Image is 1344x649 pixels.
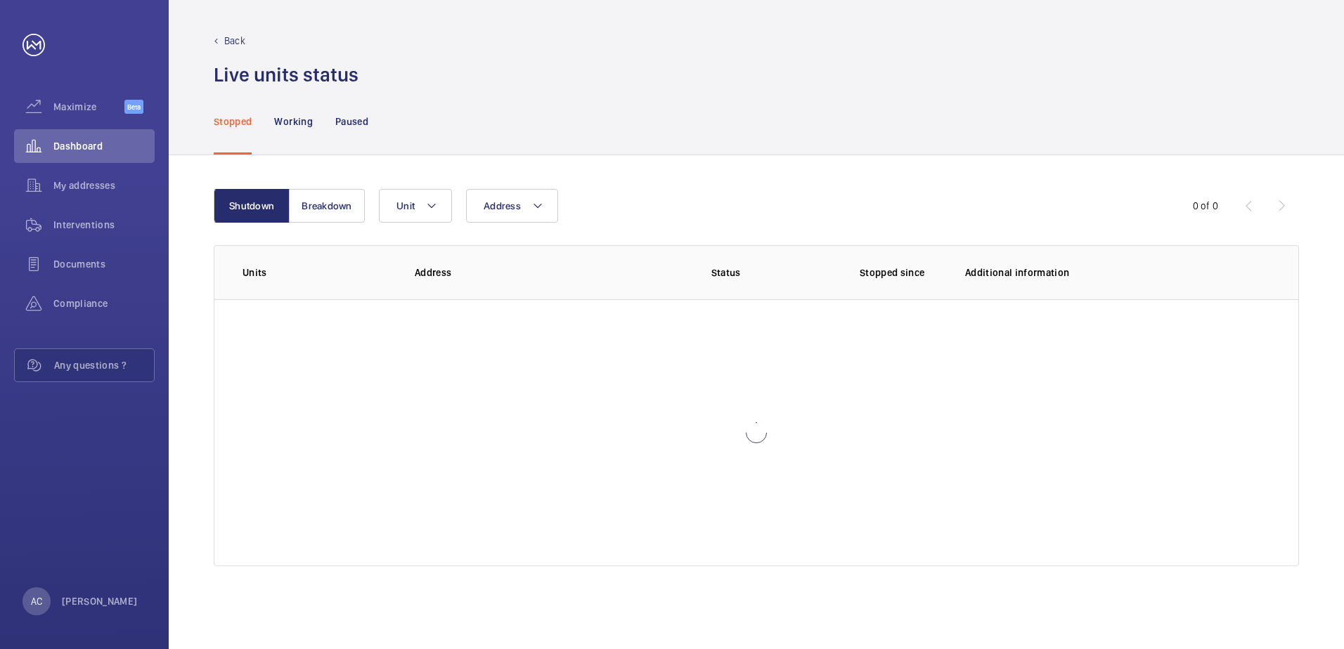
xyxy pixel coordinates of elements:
[53,178,155,192] span: My addresses
[53,296,155,310] span: Compliance
[860,265,943,280] p: Stopped since
[214,189,290,223] button: Shutdown
[53,257,155,271] span: Documents
[274,114,312,129] p: Working
[1193,199,1218,213] div: 0 of 0
[53,139,155,153] span: Dashboard
[965,265,1270,280] p: Additional information
[53,218,155,232] span: Interventions
[53,100,124,114] span: Maximize
[415,265,614,280] p: Address
[124,100,143,114] span: Beta
[289,189,365,223] button: Breakdown
[214,62,358,88] h1: Live units status
[484,200,521,211] span: Address
[396,200,415,211] span: Unit
[31,594,42,608] p: AC
[62,594,138,608] p: [PERSON_NAME]
[379,189,452,223] button: Unit
[224,34,245,48] p: Back
[624,265,827,280] p: Status
[54,358,154,372] span: Any questions ?
[214,114,252,129] p: Stopped
[466,189,558,223] button: Address
[243,265,392,280] p: Units
[335,114,368,129] p: Paused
